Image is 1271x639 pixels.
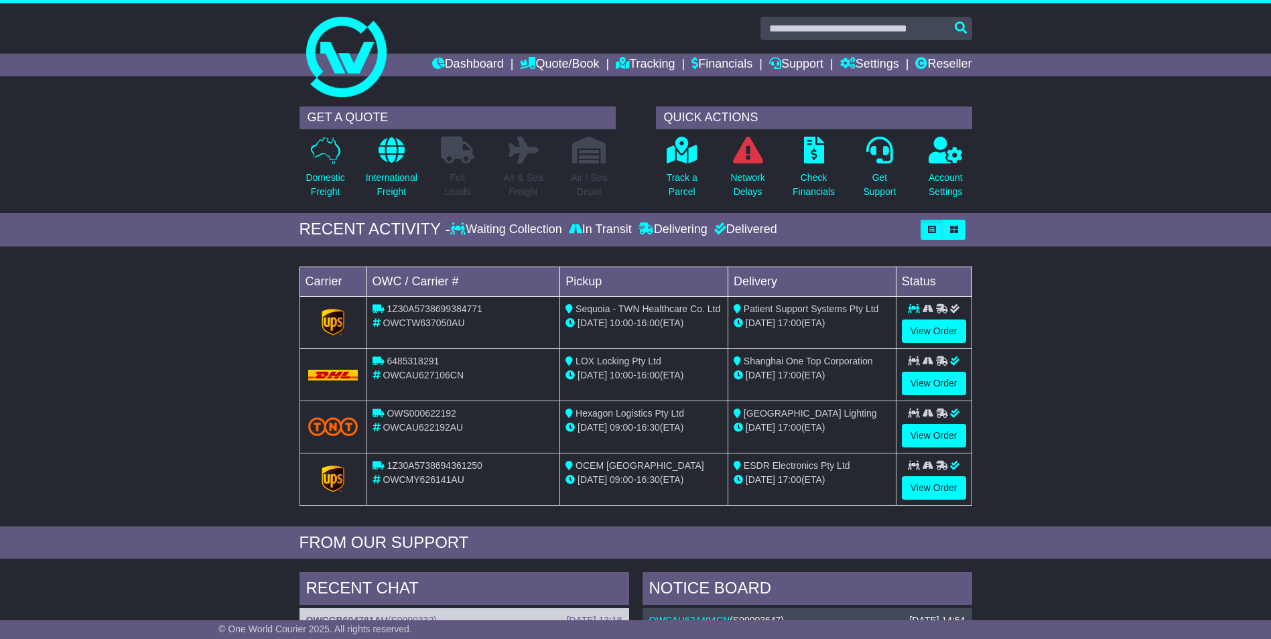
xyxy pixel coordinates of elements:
td: Pickup [560,267,728,296]
div: RECENT ACTIVITY - [299,220,451,239]
a: GetSupport [862,136,896,206]
a: View Order [902,372,966,395]
a: Dashboard [432,54,504,76]
img: GetCarrierServiceLogo [322,309,344,336]
span: 17:00 [778,317,801,328]
div: RECENT CHAT [299,572,629,608]
span: 16:30 [637,474,660,485]
span: Shanghai One Top Corporation [744,356,873,366]
a: AccountSettings [928,136,963,206]
div: QUICK ACTIONS [656,106,972,129]
div: ( ) [649,615,965,626]
span: OWCAU627106CN [383,370,464,380]
a: Support [769,54,823,76]
span: [DATE] [578,474,607,485]
span: S00003647 [733,615,781,626]
div: - (ETA) [565,368,722,382]
a: Settings [840,54,899,76]
div: [DATE] 14:54 [909,615,965,626]
span: 16:00 [637,317,660,328]
a: OWCGB604781AU [306,615,388,626]
span: OCEM [GEOGRAPHIC_DATA] [576,460,704,471]
a: OWCAU624494CN [649,615,730,626]
a: Reseller [915,54,972,76]
a: DomesticFreight [305,136,345,206]
a: View Order [902,424,966,447]
img: DHL.png [308,370,358,380]
a: InternationalFreight [365,136,418,206]
p: Full Loads [441,171,474,199]
img: TNT_Domestic.png [308,417,358,435]
a: View Order [902,319,966,343]
div: - (ETA) [565,473,722,487]
td: Status [896,267,972,296]
img: GetCarrierServiceLogo [322,466,344,492]
span: 10:00 [610,370,633,380]
a: NetworkDelays [730,136,765,206]
span: [GEOGRAPHIC_DATA] Lighting [744,408,877,419]
span: 17:00 [778,422,801,433]
div: GET A QUOTE [299,106,616,129]
span: 17:00 [778,370,801,380]
a: CheckFinancials [792,136,835,206]
span: ESDR Electronics Pty Ltd [744,460,850,471]
div: Delivering [635,222,711,237]
span: Patient Support Systems Pty Ltd [744,303,879,314]
span: [DATE] [578,370,607,380]
div: NOTICE BOARD [643,572,972,608]
span: 09:00 [610,422,633,433]
p: Track a Parcel [667,171,697,199]
a: Financials [691,54,752,76]
span: LOX Locking Pty Ltd [576,356,661,366]
div: - (ETA) [565,421,722,435]
div: FROM OUR SUPPORT [299,533,972,553]
span: S0000332 [391,615,433,626]
td: Carrier [299,267,366,296]
p: Get Support [863,171,896,199]
span: 1Z30A5738694361250 [387,460,482,471]
span: Hexagon Logistics Pty Ltd [576,408,684,419]
div: In Transit [565,222,635,237]
div: (ETA) [734,316,890,330]
span: 10:00 [610,317,633,328]
p: Check Financials [793,171,835,199]
div: (ETA) [734,421,890,435]
p: Domestic Freight [306,171,344,199]
span: Sequoia - TWN Healthcare Co. Ltd [576,303,720,314]
div: [DATE] 13:18 [566,615,622,626]
span: 1Z30A5738699384771 [387,303,482,314]
a: View Order [902,476,966,500]
span: 17:00 [778,474,801,485]
span: [DATE] [746,370,775,380]
div: ( ) [306,615,622,626]
span: [DATE] [578,422,607,433]
span: 16:30 [637,422,660,433]
span: OWS000622192 [387,408,456,419]
p: International Freight [366,171,417,199]
span: [DATE] [578,317,607,328]
span: 09:00 [610,474,633,485]
div: (ETA) [734,368,890,382]
div: Waiting Collection [450,222,565,237]
span: © One World Courier 2025. All rights reserved. [218,624,412,634]
span: OWCAU622192AU [383,422,463,433]
td: OWC / Carrier # [366,267,560,296]
a: Track aParcel [666,136,698,206]
span: 16:00 [637,370,660,380]
span: OWCTW637050AU [383,317,464,328]
td: Delivery [728,267,896,296]
span: 6485318291 [387,356,439,366]
span: [DATE] [746,474,775,485]
p: Account Settings [929,171,963,199]
a: Tracking [616,54,675,76]
p: Network Delays [730,171,764,199]
div: - (ETA) [565,316,722,330]
span: [DATE] [746,422,775,433]
p: Air / Sea Depot [572,171,608,199]
div: Delivered [711,222,777,237]
div: (ETA) [734,473,890,487]
a: Quote/Book [520,54,599,76]
p: Air & Sea Freight [504,171,543,199]
span: [DATE] [746,317,775,328]
span: OWCMY626141AU [383,474,464,485]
